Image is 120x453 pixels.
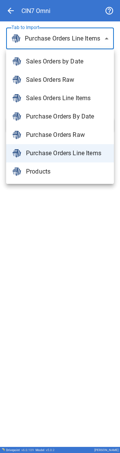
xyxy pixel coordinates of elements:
img: brand icon not found [12,57,21,66]
span: Sales Orders Line Items [26,94,108,103]
span: Purchase Orders Raw [26,130,108,140]
img: brand icon not found [12,75,21,84]
img: brand icon not found [12,94,21,103]
img: brand icon not found [12,130,21,140]
img: brand icon not found [12,112,21,121]
span: Purchase Orders By Date [26,112,108,121]
span: Purchase Orders Line Items [26,149,108,158]
span: Sales Orders Raw [26,75,108,84]
img: brand icon not found [12,167,21,176]
img: brand icon not found [12,149,21,158]
span: Products [26,167,108,176]
span: Sales Orders by Date [26,57,108,66]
